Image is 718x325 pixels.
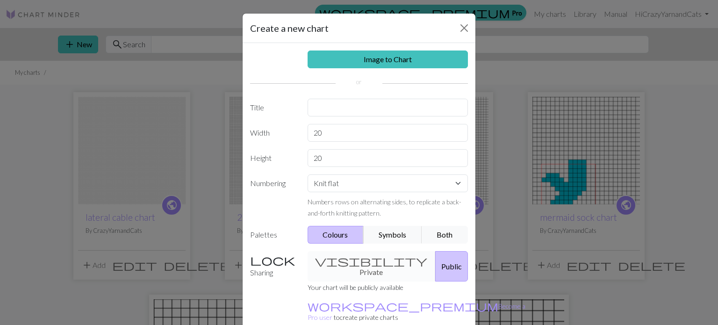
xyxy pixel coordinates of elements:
[244,99,302,116] label: Title
[422,226,468,244] button: Both
[244,226,302,244] label: Palettes
[244,124,302,142] label: Width
[457,21,472,36] button: Close
[308,198,461,217] small: Numbers rows on alternating sides, to replicate a back-and-forth knitting pattern.
[250,21,329,35] h5: Create a new chart
[308,283,403,291] small: Your chart will be publicly available
[308,302,525,321] small: to create private charts
[244,251,302,282] label: Sharing
[308,299,498,312] span: workspace_premium
[244,174,302,218] label: Numbering
[308,51,468,68] a: Image to Chart
[435,251,468,282] button: Public
[244,149,302,167] label: Height
[363,226,422,244] button: Symbols
[308,302,525,321] a: Become a Pro user
[308,226,364,244] button: Colours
